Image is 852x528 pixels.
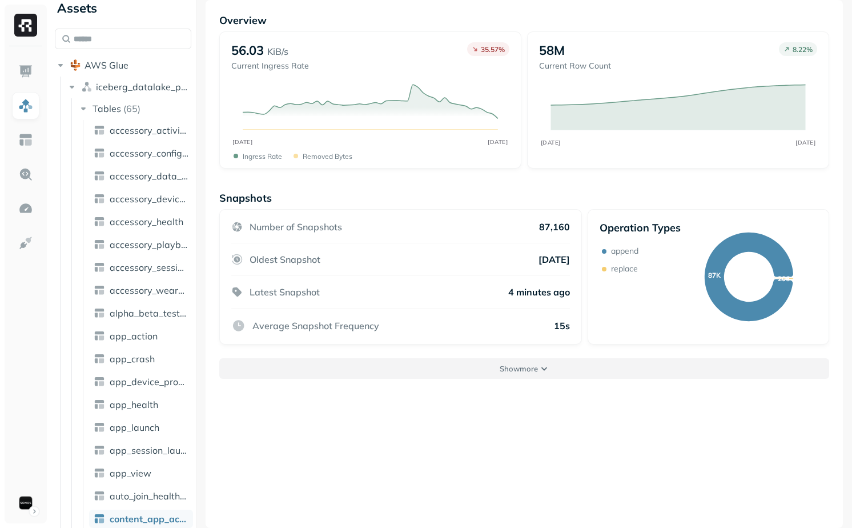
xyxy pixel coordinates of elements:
[94,445,105,456] img: table
[539,42,565,58] p: 58M
[18,201,33,216] img: Optimization
[89,167,193,185] a: accessory_data_gap_report
[89,144,193,162] a: accessory_config_report
[78,99,192,118] button: Tables(65)
[250,286,320,298] p: Latest Snapshot
[110,262,188,273] span: accessory_session_report
[110,170,188,182] span: accessory_data_gap_report
[110,445,188,456] span: app_session_launch
[481,45,505,54] p: 35.57 %
[233,138,253,145] tspan: [DATE]
[250,254,320,265] p: Oldest Snapshot
[89,258,193,277] a: accessory_session_report
[96,81,192,93] span: iceberg_datalake_poc_db
[539,221,570,233] p: 87,160
[94,353,105,365] img: table
[18,495,34,511] img: Sonos
[89,487,193,505] a: auto_join_health_event
[110,216,183,227] span: accessory_health
[89,441,193,459] a: app_session_launch
[66,78,192,96] button: iceberg_datalake_poc_db
[110,353,155,365] span: app_crash
[611,263,638,274] p: replace
[500,363,538,374] p: Show more
[18,64,33,79] img: Dashboard
[93,103,121,114] span: Tables
[123,103,140,114] p: ( 65 )
[611,246,638,257] p: append
[94,307,105,319] img: table
[94,125,105,136] img: table
[539,61,611,71] p: Current Row Count
[89,281,193,299] a: accessory_wear_detection
[94,239,105,250] img: table
[110,147,188,159] span: accessory_config_report
[250,221,342,233] p: Number of Snapshots
[219,191,272,205] p: Snapshots
[14,14,37,37] img: Ryft
[538,254,570,265] p: [DATE]
[110,239,188,250] span: accessory_playback_time
[219,358,829,379] button: Showmore
[231,61,309,71] p: Current Ingress Rate
[94,285,105,296] img: table
[303,152,352,161] p: Removed bytes
[110,193,188,205] span: accessory_device_button
[110,467,151,479] span: app_view
[94,467,105,479] img: table
[89,304,193,322] a: alpha_beta_test_ds
[110,490,188,502] span: auto_join_health_event
[110,307,188,319] span: alpha_beta_test_ds
[94,490,105,502] img: table
[94,147,105,159] img: table
[110,513,188,525] span: content_app_action
[795,139,815,146] tspan: [DATE]
[89,510,193,528] a: content_app_action
[85,59,128,71] span: AWS Glue
[89,327,193,345] a: app_action
[231,42,264,58] p: 56.03
[18,167,33,182] img: Query Explorer
[110,285,188,296] span: accessory_wear_detection
[81,81,93,93] img: namespace
[600,221,681,234] p: Operation Types
[70,59,81,71] img: root
[55,56,191,74] button: AWS Glue
[89,121,193,139] a: accessory_activity_report
[94,513,105,525] img: table
[554,320,570,331] p: 15s
[110,330,158,342] span: app_action
[110,125,188,136] span: accessory_activity_report
[89,235,193,254] a: accessory_playback_time
[508,286,570,298] p: 4 minutes ago
[89,373,193,391] a: app_device_proximity
[110,422,159,433] span: app_launch
[793,45,813,54] p: 8.22 %
[89,395,193,414] a: app_health
[110,376,188,387] span: app_device_proximity
[219,14,829,27] p: Overview
[94,376,105,387] img: table
[243,152,282,161] p: Ingress Rate
[267,45,288,58] p: KiB/s
[89,213,193,231] a: accessory_health
[89,350,193,368] a: app_crash
[18,98,33,113] img: Assets
[89,464,193,482] a: app_view
[89,190,193,208] a: accessory_device_button
[708,271,721,279] text: 87K
[110,399,158,410] span: app_health
[778,274,790,283] text: 206
[18,235,33,250] img: Integrations
[89,418,193,437] a: app_launch
[488,138,508,145] tspan: [DATE]
[94,262,105,273] img: table
[94,216,105,227] img: table
[252,320,379,331] p: Average Snapshot Frequency
[541,139,561,146] tspan: [DATE]
[18,133,33,147] img: Asset Explorer
[94,330,105,342] img: table
[94,422,105,433] img: table
[94,193,105,205] img: table
[94,170,105,182] img: table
